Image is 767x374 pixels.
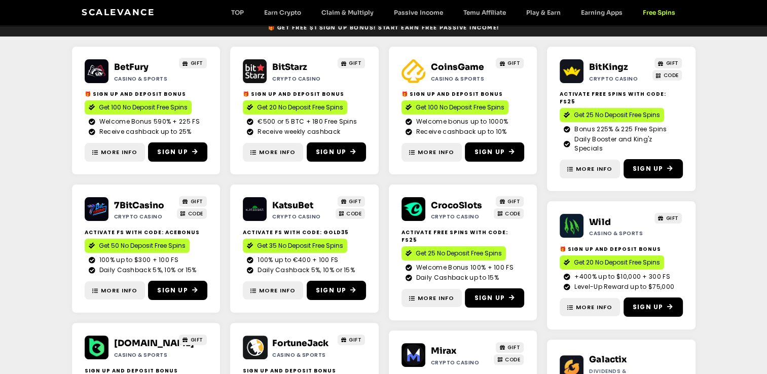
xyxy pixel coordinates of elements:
h2: Casino & Sports [114,75,173,83]
a: GIFT [179,334,207,345]
span: More Info [418,294,454,303]
a: CrocoSlots [431,200,482,211]
a: CODE [494,208,524,219]
span: Sign Up [633,303,663,312]
span: More Info [576,303,612,312]
h2: Crypto casino [272,213,332,220]
a: More Info [85,143,145,162]
span: 100% up to $300 + 100 FS [97,255,178,265]
a: CODE [177,208,207,219]
span: Get 20 No Deposit Free Spins [574,258,660,267]
h2: Crypto Casino [272,75,332,83]
span: Sign Up [316,286,346,295]
a: Galactix [589,354,626,365]
a: 🎁 Get Free $1 sign up bonus! Start earn free passive income! [264,21,503,34]
span: CODE [663,71,678,79]
span: GIFT [666,59,678,67]
span: Daily Cashback 5%, 10% or 15% [255,266,355,275]
span: Sign Up [474,147,504,157]
a: GIFT [654,58,682,68]
h2: Activate FS with Code: ACEBONUS [85,229,208,236]
a: GIFT [338,196,366,207]
span: More Info [101,286,137,295]
span: Daily Cashback up to 15% [414,273,499,282]
span: Welcome bonus up to 1000% [414,117,508,126]
a: GIFT [179,196,207,207]
a: Passive Income [384,9,453,16]
span: GIFT [507,59,520,67]
span: GIFT [349,59,361,67]
a: CODE [336,208,366,219]
h2: Activate Free Spins with Code: FS25 [560,90,683,105]
a: Sign Up [307,281,366,300]
nav: Menu [221,9,685,16]
a: GIFT [496,58,524,68]
a: Get 20 No Deposit Free Spins [560,255,664,270]
span: 100% up to €400 + 100 FS [255,255,338,265]
a: Get 20 No Deposit Free Spins [243,100,347,115]
a: More Info [243,143,303,162]
a: Get 35 No Deposit Free Spins [243,239,347,253]
span: GIFT [191,59,203,67]
a: GIFT [496,196,524,207]
span: More Info [259,148,296,157]
h2: Activate Free Spins with Code: FS25 [401,229,525,244]
a: More Info [401,289,462,308]
h2: Crypto casino [431,359,490,366]
span: Get 20 No Deposit Free Spins [257,103,343,112]
span: More Info [418,148,454,157]
a: GIFT [179,58,207,68]
a: 7BitCasino [114,200,164,211]
a: FortuneJack [272,338,328,349]
a: More Info [401,143,462,162]
a: Get 25 No Deposit Free Spins [401,246,506,260]
a: More Info [243,281,303,300]
a: CODE [652,70,682,81]
a: BitStarz [272,62,307,72]
a: GIFT [496,342,524,353]
a: GIFT [338,334,366,345]
span: 🎁 Get Free $1 sign up bonus! Start earn free passive income! [268,24,499,31]
h2: Casino & Sports [272,351,332,359]
h2: Casino & Sports [431,75,490,83]
span: GIFT [666,214,678,222]
span: €500 or 5 BTC + 180 Free Spins [255,117,357,126]
span: Get 100 No Deposit Free Spins [99,103,188,112]
h2: 🎁 SIGN UP AND DEPOSIT BONUS [85,90,208,98]
span: GIFT [191,198,203,205]
span: Get 35 No Deposit Free Spins [257,241,343,250]
span: CODE [505,210,520,217]
span: More Info [576,165,612,173]
a: CoinsGame [431,62,484,72]
span: CODE [346,210,361,217]
a: [DOMAIN_NAME] [114,338,194,349]
h2: Casino & Sports [589,230,648,237]
span: CODE [188,210,203,217]
span: GIFT [191,336,203,344]
a: GIFT [338,58,366,68]
span: Get 50 No Deposit Free Spins [99,241,186,250]
span: GIFT [507,198,520,205]
span: Sign Up [633,164,663,173]
span: More Info [259,286,296,295]
span: Receive cashback up to 25% [97,127,192,136]
a: Get 50 No Deposit Free Spins [85,239,190,253]
a: More Info [560,298,620,317]
span: Sign Up [157,286,188,295]
a: Sign Up [465,288,524,308]
span: Get 100 No Deposit Free Spins [416,103,504,112]
span: GIFT [349,336,361,344]
a: Get 100 No Deposit Free Spins [85,100,192,115]
span: Get 25 No Deposit Free Spins [416,249,502,258]
h2: 🎁 SIGN UP AND DEPOSIT BONUS [560,245,683,253]
a: KatsuBet [272,200,313,211]
a: GIFT [654,213,682,223]
a: Get 25 No Deposit Free Spins [560,108,664,122]
span: Bonus 225% & 225 Free Spins [572,125,667,134]
span: Daily Booster and King'z Specials [572,135,678,153]
a: BetFury [114,62,149,72]
a: Wild [589,217,610,228]
a: Sign Up [307,142,366,162]
span: Level-Up Reward up to $75,000 [572,282,674,291]
h2: Crypto casino [589,75,648,83]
